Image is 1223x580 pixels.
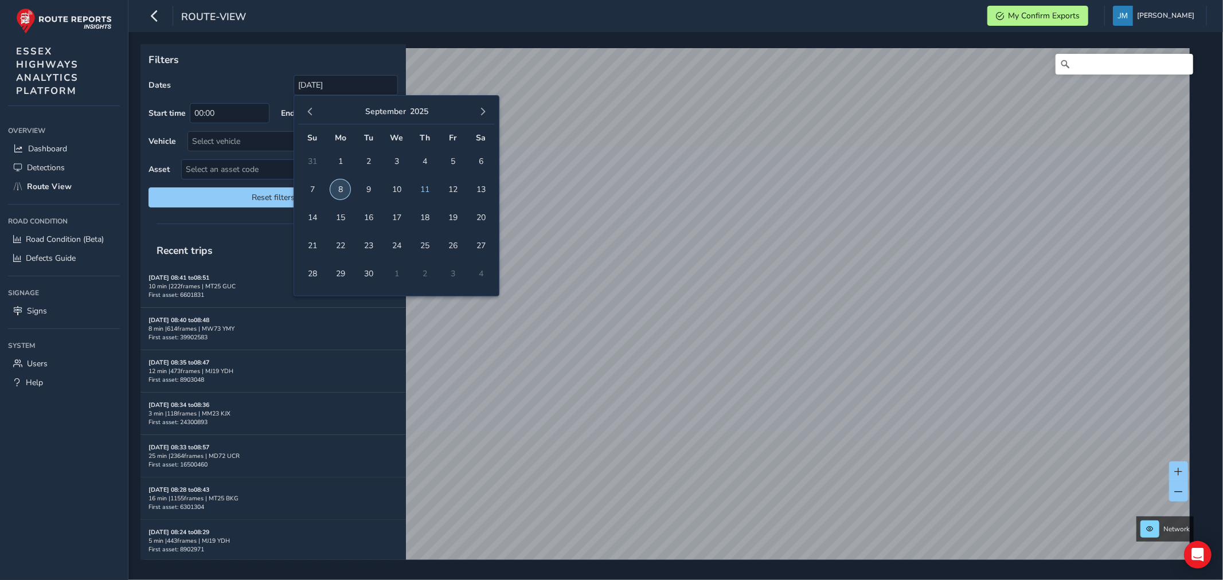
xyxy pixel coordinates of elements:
span: 13 [471,179,491,199]
span: Su [307,132,317,143]
strong: [DATE] 08:24 to 08:29 [149,528,209,536]
strong: [DATE] 08:40 to 08:48 [149,316,209,324]
div: 12 min | 473 frames | MJ19 YDH [149,367,398,375]
label: Asset [149,164,170,175]
div: Overview [8,122,120,139]
div: Signage [8,284,120,301]
span: 7 [302,179,322,199]
strong: [DATE] 08:35 to 08:47 [149,358,209,367]
strong: [DATE] 08:28 to 08:43 [149,485,209,494]
span: Select an asset code [182,160,378,179]
span: Sa [476,132,486,143]
span: 4 [415,151,435,171]
button: September [365,106,406,117]
span: Route View [27,181,72,192]
label: Start time [149,108,186,119]
span: Detections [27,162,65,173]
label: Dates [149,80,171,91]
img: diamond-layout [1113,6,1133,26]
span: 29 [330,264,350,284]
a: Users [8,354,120,373]
span: 6 [471,151,491,171]
span: Network [1163,524,1190,534]
a: Detections [8,158,120,177]
span: 22 [330,236,350,256]
span: Help [26,377,43,388]
a: Road Condition (Beta) [8,230,120,249]
span: First asset: 6301304 [149,503,204,511]
a: Help [8,373,120,392]
span: 17 [386,207,407,228]
span: 23 [358,236,378,256]
span: 19 [443,207,463,228]
label: Vehicle [149,136,176,147]
span: First asset: 24300893 [149,418,208,426]
span: 9 [358,179,378,199]
div: 8 min | 614 frames | MW73 YMY [149,324,398,333]
div: 10 min | 222 frames | MT25 GUC [149,282,398,291]
a: Signs [8,301,120,320]
div: 3 min | 118 frames | MM23 KJX [149,409,398,418]
strong: [DATE] 08:41 to 08:51 [149,273,209,282]
button: 2025 [410,106,428,117]
span: Recent trips [149,236,221,265]
img: rr logo [16,8,112,34]
span: 11 [415,179,435,199]
div: 16 min | 1155 frames | MT25 BKG [149,494,398,503]
span: 27 [471,236,491,256]
strong: [DATE] 08:34 to 08:36 [149,401,209,409]
span: 30 [358,264,378,284]
span: 24 [386,236,407,256]
span: 14 [302,207,322,228]
span: Road Condition (Beta) [26,234,104,245]
span: 21 [302,236,322,256]
span: Th [420,132,430,143]
span: 2 [358,151,378,171]
span: 16 [358,207,378,228]
p: Filters [149,52,398,67]
span: 5 [443,151,463,171]
span: First asset: 8903048 [149,375,204,384]
span: 28 [302,264,322,284]
span: 8 [330,179,350,199]
div: Open Intercom Messenger [1184,541,1212,569]
span: We [390,132,403,143]
span: Tu [364,132,373,143]
a: Defects Guide [8,249,120,268]
span: My Confirm Exports [1008,10,1080,21]
span: Defects Guide [26,253,76,264]
span: First asset: 39902583 [149,333,208,342]
span: Users [27,358,48,369]
a: Dashboard [8,139,120,158]
label: End time [281,108,314,119]
span: Fr [449,132,456,143]
span: 10 [386,179,407,199]
button: [PERSON_NAME] [1113,6,1198,26]
span: 12 [443,179,463,199]
div: Road Condition [8,213,120,230]
span: 3 [386,151,407,171]
span: Mo [335,132,346,143]
div: 5 min | 443 frames | MJ19 YDH [149,536,398,545]
button: My Confirm Exports [987,6,1088,26]
button: Reset filters [149,187,398,207]
span: ESSEX HIGHWAYS ANALYTICS PLATFORM [16,45,79,97]
span: route-view [181,10,246,26]
span: 20 [471,207,491,228]
span: First asset: 16500460 [149,460,208,469]
span: Signs [27,305,47,316]
span: 1 [330,151,350,171]
span: 18 [415,207,435,228]
input: Search [1056,54,1193,75]
span: 26 [443,236,463,256]
div: System [8,337,120,354]
canvas: Map [144,48,1190,573]
span: First asset: 8902971 [149,545,204,554]
a: Route View [8,177,120,196]
div: Select vehicle [188,132,378,151]
span: 15 [330,207,350,228]
strong: [DATE] 08:33 to 08:57 [149,443,209,452]
div: 25 min | 2364 frames | MD72 UCR [149,452,398,460]
span: Dashboard [28,143,67,154]
span: Reset filters [157,192,389,203]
